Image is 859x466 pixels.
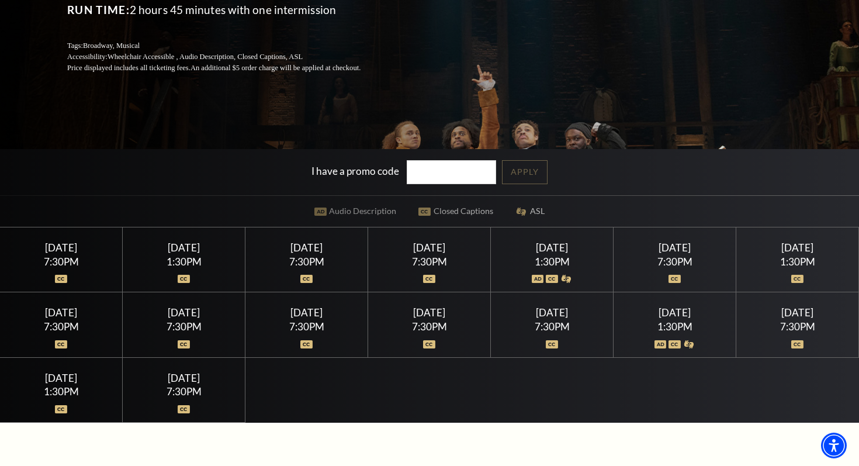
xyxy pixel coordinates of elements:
span: Run Time: [67,3,130,16]
label: I have a promo code [311,165,399,177]
div: 7:30PM [505,322,600,332]
div: 1:30PM [137,257,231,267]
span: An additional $5 order charge will be applied at checkout. [190,64,361,72]
div: [DATE] [137,241,231,254]
p: Price displayed includes all ticketing fees. [67,63,389,74]
div: [DATE] [628,241,722,254]
div: 1:30PM [628,322,722,332]
div: [DATE] [137,306,231,319]
span: Wheelchair Accessible , Audio Description, Closed Captions, ASL [108,53,303,61]
div: [DATE] [14,372,109,384]
p: Tags: [67,40,389,51]
div: 7:30PM [259,257,354,267]
div: 1:30PM [750,257,845,267]
div: [DATE] [505,241,600,254]
p: 2 hours 45 minutes with one intermission [67,1,389,19]
div: [DATE] [259,241,354,254]
div: 7:30PM [382,257,477,267]
div: 7:30PM [14,322,109,332]
div: [DATE] [505,306,600,319]
div: [DATE] [259,306,354,319]
div: [DATE] [628,306,722,319]
p: Accessibility: [67,51,389,63]
div: 7:30PM [259,322,354,332]
div: [DATE] [14,306,109,319]
div: 1:30PM [14,386,109,396]
div: [DATE] [382,306,477,319]
div: [DATE] [750,306,845,319]
div: [DATE] [750,241,845,254]
div: 7:30PM [750,322,845,332]
div: [DATE] [137,372,231,384]
div: 7:30PM [382,322,477,332]
div: 7:30PM [628,257,722,267]
div: 7:30PM [137,386,231,396]
span: Broadway, Musical [83,42,140,50]
div: [DATE] [14,241,109,254]
div: 1:30PM [505,257,600,267]
div: 7:30PM [137,322,231,332]
div: [DATE] [382,241,477,254]
div: Accessibility Menu [821,433,847,458]
div: 7:30PM [14,257,109,267]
